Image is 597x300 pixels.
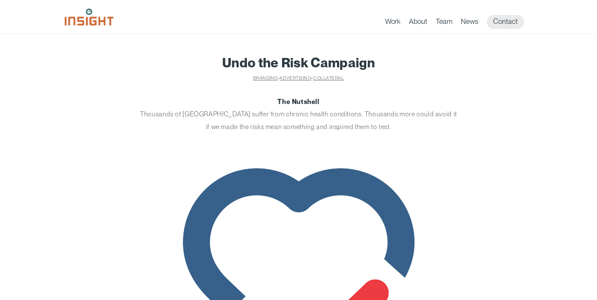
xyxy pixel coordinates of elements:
a: Branding [253,75,278,81]
p: Thousands of [GEOGRAPHIC_DATA] suffer from chronic health conditions. Thousands more could avoid ... [139,95,458,133]
nav: primary navigation menu [385,15,533,29]
a: Collateral [313,75,344,81]
a: About [409,17,427,29]
h1: Undo the Risk Campaign [77,55,520,70]
a: News [461,17,478,29]
a: Team [436,17,452,29]
a: Contact [487,15,524,29]
a: Work [385,17,400,29]
img: Insight Marketing Design [65,9,114,26]
strong: The Nutshell [277,98,319,106]
h2: • • [77,74,520,83]
a: Advertising [280,75,311,81]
